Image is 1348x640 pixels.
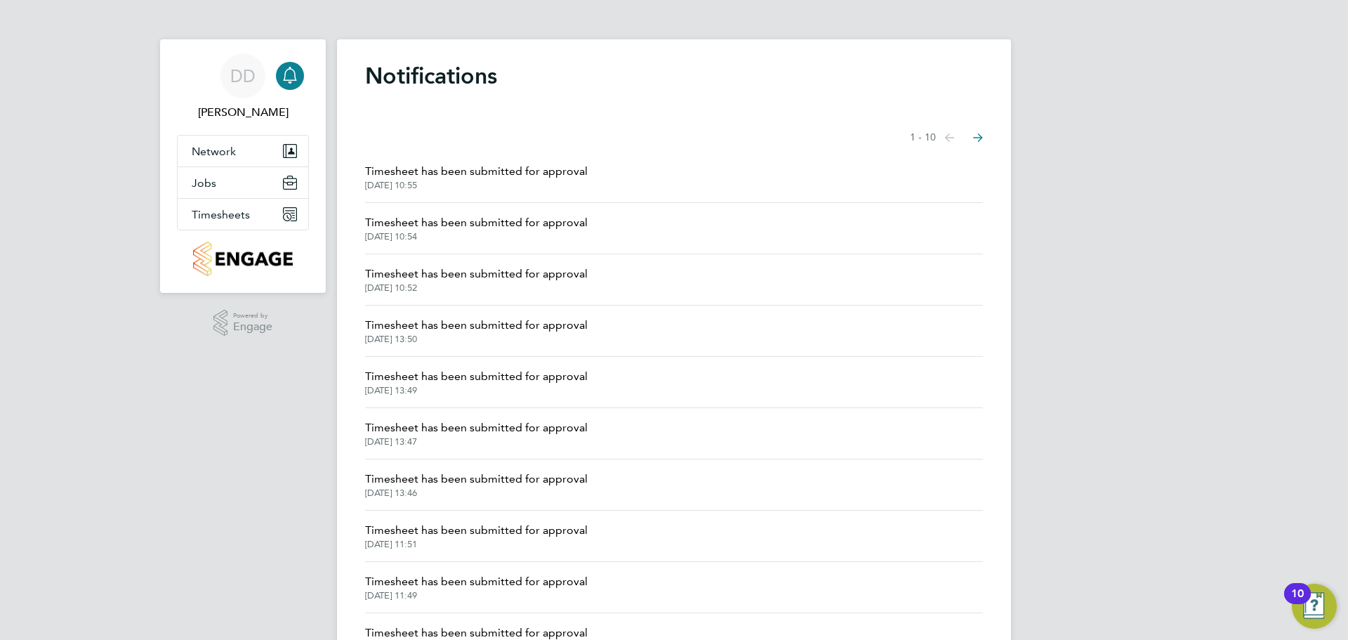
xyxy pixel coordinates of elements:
[365,573,588,590] span: Timesheet has been submitted for approval
[365,368,588,385] span: Timesheet has been submitted for approval
[213,310,273,337] a: Powered byEngage
[365,590,588,601] span: [DATE] 11:49
[365,266,588,294] a: Timesheet has been submitted for approval[DATE] 10:52
[233,321,272,333] span: Engage
[365,522,588,539] span: Timesheet has been submitted for approval
[1292,584,1337,629] button: Open Resource Center, 10 new notifications
[365,317,588,345] a: Timesheet has been submitted for approval[DATE] 13:50
[910,124,983,152] nav: Select page of notifications list
[192,145,236,158] span: Network
[178,136,308,166] button: Network
[178,199,308,230] button: Timesheets
[230,67,256,85] span: DD
[365,334,588,345] span: [DATE] 13:50
[178,167,308,198] button: Jobs
[365,180,588,191] span: [DATE] 10:55
[177,242,309,276] a: Go to home page
[365,488,588,499] span: [DATE] 13:46
[192,208,250,221] span: Timesheets
[365,163,588,180] span: Timesheet has been submitted for approval
[233,310,272,322] span: Powered by
[365,522,588,550] a: Timesheet has been submitted for approval[DATE] 11:51
[365,539,588,550] span: [DATE] 11:51
[365,214,588,242] a: Timesheet has been submitted for approval[DATE] 10:54
[365,471,588,488] span: Timesheet has been submitted for approval
[365,62,983,90] h1: Notifications
[365,436,588,448] span: [DATE] 13:47
[365,419,588,448] a: Timesheet has been submitted for approval[DATE] 13:47
[177,53,309,121] a: DD[PERSON_NAME]
[160,39,326,293] nav: Main navigation
[177,104,309,121] span: Dan Daykin
[1291,594,1304,612] div: 10
[365,471,588,499] a: Timesheet has been submitted for approval[DATE] 13:46
[365,282,588,294] span: [DATE] 10:52
[365,385,588,396] span: [DATE] 13:49
[365,573,588,601] a: Timesheet has been submitted for approval[DATE] 11:49
[365,163,588,191] a: Timesheet has been submitted for approval[DATE] 10:55
[365,214,588,231] span: Timesheet has been submitted for approval
[193,242,292,276] img: countryside-properties-logo-retina.png
[910,131,936,145] span: 1 - 10
[365,419,588,436] span: Timesheet has been submitted for approval
[365,368,588,396] a: Timesheet has been submitted for approval[DATE] 13:49
[365,317,588,334] span: Timesheet has been submitted for approval
[365,231,588,242] span: [DATE] 10:54
[192,176,216,190] span: Jobs
[365,266,588,282] span: Timesheet has been submitted for approval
